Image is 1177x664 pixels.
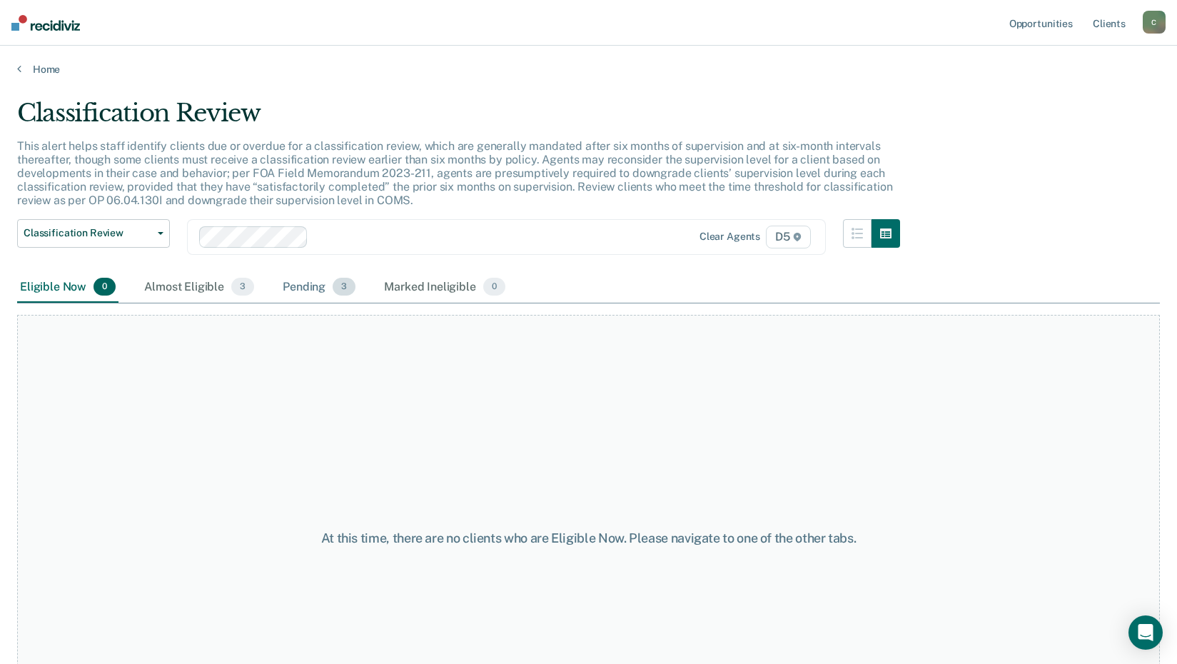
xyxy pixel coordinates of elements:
span: Classification Review [24,227,152,239]
button: Classification Review [17,219,170,248]
div: Marked Ineligible0 [381,272,508,303]
div: Eligible Now0 [17,272,118,303]
span: D5 [766,226,811,248]
div: Almost Eligible3 [141,272,257,303]
div: Pending3 [280,272,358,303]
span: 0 [483,278,505,296]
span: 3 [231,278,254,296]
div: At this time, there are no clients who are Eligible Now. Please navigate to one of the other tabs. [303,530,874,546]
span: 3 [333,278,355,296]
img: Recidiviz [11,15,80,31]
div: Classification Review [17,99,900,139]
a: Home [17,63,1160,76]
div: Open Intercom Messenger [1128,615,1163,650]
button: C [1143,11,1166,34]
div: Clear agents [699,231,760,243]
p: This alert helps staff identify clients due or overdue for a classification review, which are gen... [17,139,892,208]
span: 0 [94,278,116,296]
